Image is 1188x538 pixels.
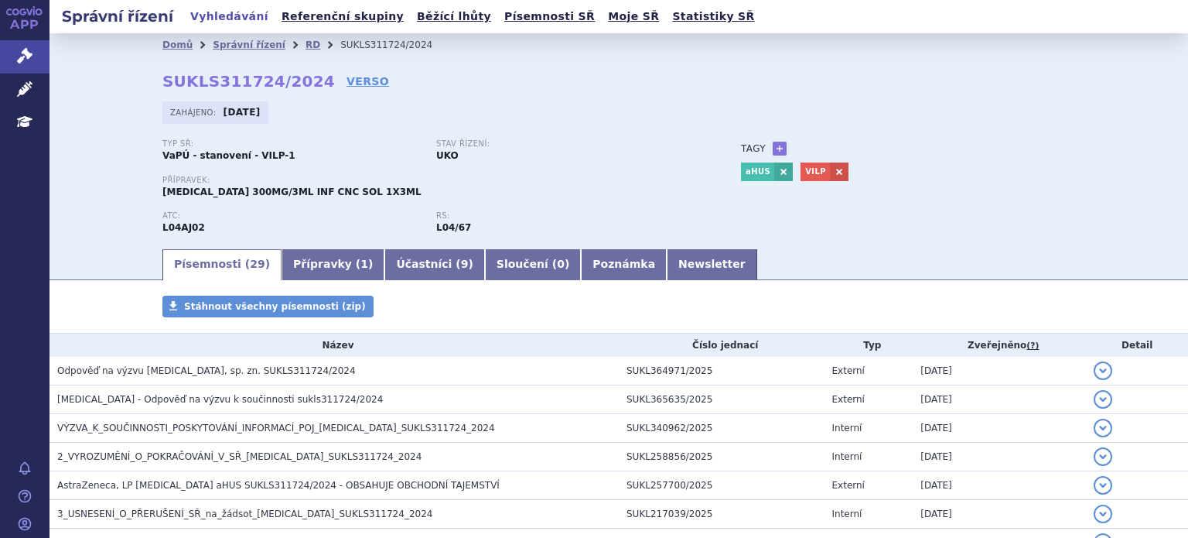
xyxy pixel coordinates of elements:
span: 2_VYROZUMĚNÍ_O_POKRAČOVÁNÍ_V_SŘ_ULTOMIRIS_SUKLS311724_2024 [57,451,422,462]
span: Odpověď na výzvu ULTOMIRIS, sp. zn. SUKLS311724/2024 [57,365,356,376]
td: [DATE] [913,386,1086,414]
td: SUKL258856/2025 [619,443,824,471]
span: 29 [250,258,265,270]
td: [DATE] [913,414,1086,443]
a: + [773,142,787,156]
span: Externí [832,394,865,405]
p: Přípravek: [162,176,710,185]
td: [DATE] [913,500,1086,529]
a: Stáhnout všechny písemnosti (zip) [162,296,374,317]
p: ATC: [162,211,421,221]
span: AstraZeneca, LP Ultomiris aHUS SUKLS311724/2024 - OBSAHUJE OBCHODNÍ TAJEMSTVÍ [57,480,500,491]
h2: Správní řízení [49,5,186,27]
a: Přípravky (1) [282,249,384,280]
span: 0 [557,258,565,270]
button: detail [1094,476,1112,495]
a: Účastníci (9) [384,249,484,280]
a: Správní řízení [213,39,285,50]
span: ULTOMIRIS - Odpověď na výzvu k součinnosti sukls311724/2024 [57,394,383,405]
span: 3_USNESENÍ_O_PŘERUŠENÍ_SŘ_na_žádsot_ULTOMIRIS_SUKLS311724_2024 [57,509,432,519]
a: Běžící lhůty [412,6,496,27]
strong: ravulizumab [436,222,471,233]
span: VÝZVA_K_SOUČINNOSTI_POSKYTOVÁNÍ_INFORMACÍ_POJ_ULTOMIRIS_SUKLS311724_2024 [57,423,495,433]
td: [DATE] [913,471,1086,500]
span: Interní [832,451,862,462]
td: SUKL364971/2025 [619,357,824,386]
a: Poznámka [581,249,667,280]
button: detail [1094,419,1112,437]
a: VERSO [346,74,389,89]
span: Zahájeno: [170,106,219,118]
span: Externí [832,365,865,376]
a: Statistiky SŘ [667,6,759,27]
span: Externí [832,480,865,491]
a: VILP [801,163,830,181]
a: Moje SŘ [603,6,664,27]
th: Zveřejněno [913,334,1086,357]
th: Typ [824,334,913,357]
span: [MEDICAL_DATA] 300MG/3ML INF CNC SOL 1X3ML [162,187,422,197]
p: Typ SŘ: [162,139,421,149]
a: Referenční skupiny [277,6,408,27]
p: RS: [436,211,695,221]
span: 1 [360,258,368,270]
abbr: (?) [1026,341,1039,351]
a: RD [306,39,320,50]
td: SUKL340962/2025 [619,414,824,443]
strong: SUKLS311724/2024 [162,72,335,91]
a: Písemnosti SŘ [500,6,599,27]
td: [DATE] [913,357,1086,386]
td: SUKL257700/2025 [619,471,824,500]
button: detail [1094,390,1112,409]
strong: VaPÚ - stanovení - VILP-1 [162,150,295,161]
th: Název [49,334,619,357]
span: Stáhnout všechny písemnosti (zip) [184,301,366,312]
td: SUKL217039/2025 [619,500,824,529]
th: Detail [1086,334,1188,357]
span: 9 [461,258,469,270]
strong: [DATE] [224,107,261,118]
th: Číslo jednací [619,334,824,357]
h3: Tagy [741,139,766,158]
span: Interní [832,509,862,519]
button: detail [1094,447,1112,466]
p: Stav řízení: [436,139,695,149]
button: detail [1094,362,1112,380]
a: aHUS [741,163,774,181]
span: Interní [832,423,862,433]
a: Newsletter [667,249,757,280]
a: Písemnosti (29) [162,249,282,280]
td: [DATE] [913,443,1086,471]
strong: RAVULIZUMAB [162,222,205,233]
li: SUKLS311724/2024 [340,33,452,57]
strong: UKO [436,150,459,161]
a: Domů [162,39,193,50]
td: SUKL365635/2025 [619,386,824,414]
a: Sloučení (0) [485,249,581,280]
button: detail [1094,505,1112,523]
a: Vyhledávání [186,6,273,27]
